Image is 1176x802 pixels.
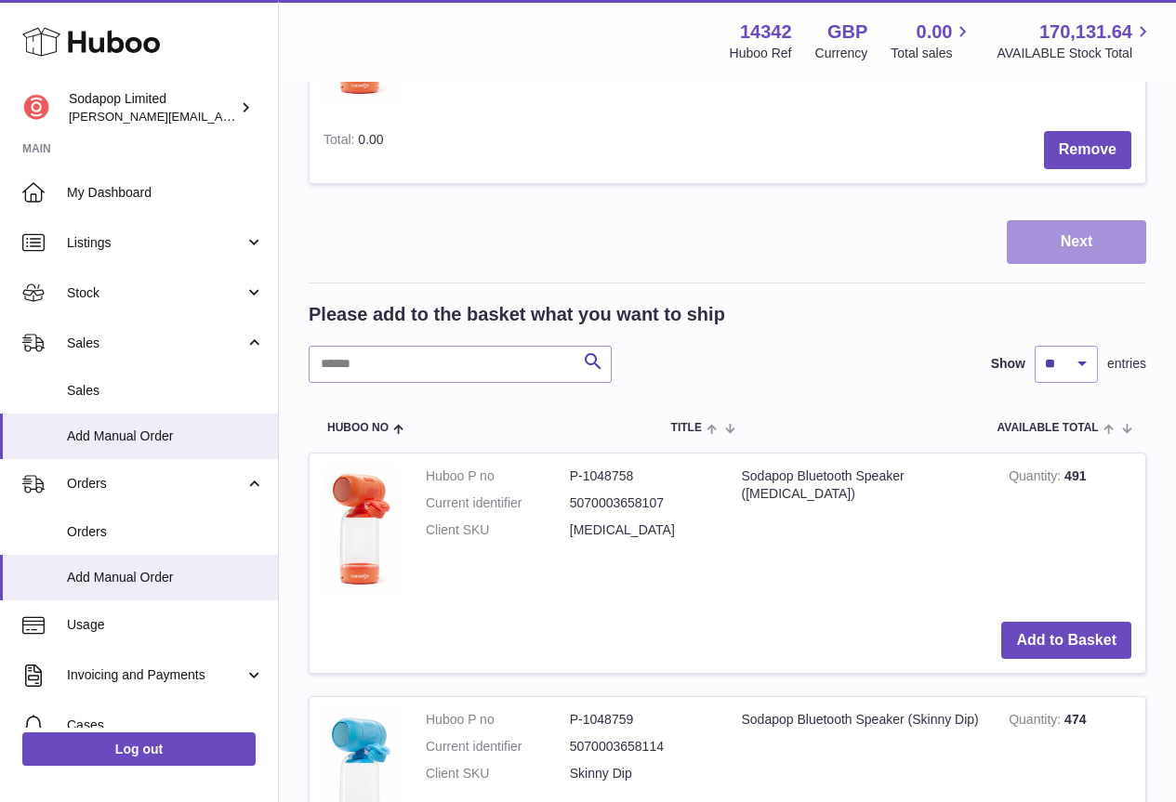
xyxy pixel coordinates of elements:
[1009,468,1064,488] strong: Quantity
[67,284,244,302] span: Stock
[997,45,1154,62] span: AVAILABLE Stock Total
[740,20,792,45] strong: 14342
[22,732,256,766] a: Log out
[324,467,398,588] img: Sodapop Bluetooth Speaker (Sunburn)
[67,666,244,684] span: Invoicing and Payments
[570,738,714,756] dd: 5070003658114
[426,738,570,756] dt: Current identifier
[998,422,1099,434] span: AVAILABLE Total
[728,454,996,607] td: Sodapop Bluetooth Speaker ([MEDICAL_DATA])
[891,20,973,62] a: 0.00 Total sales
[67,523,264,541] span: Orders
[570,711,714,729] dd: P-1048759
[570,467,714,485] dd: P-1048758
[671,422,702,434] span: Title
[69,90,236,125] div: Sodapop Limited
[1107,355,1146,373] span: entries
[67,382,264,400] span: Sales
[67,717,264,734] span: Cases
[69,109,373,124] span: [PERSON_NAME][EMAIL_ADDRESS][DOMAIN_NAME]
[327,422,389,434] span: Huboo no
[1044,131,1131,169] button: Remove
[1007,220,1146,264] button: Next
[815,45,868,62] div: Currency
[426,494,570,512] dt: Current identifier
[67,427,264,445] span: Add Manual Order
[1039,20,1132,45] span: 170,131.64
[426,521,570,539] dt: Client SKU
[358,132,383,147] span: 0.00
[426,467,570,485] dt: Huboo P no
[1009,712,1064,731] strong: Quantity
[67,569,264,586] span: Add Manual Order
[917,20,953,45] span: 0.00
[570,765,714,782] dd: Skinny Dip
[67,184,264,202] span: My Dashboard
[426,765,570,782] dt: Client SKU
[426,711,570,729] dt: Huboo P no
[67,475,244,493] span: Orders
[1001,622,1131,660] button: Add to Basket
[67,616,264,634] span: Usage
[67,335,244,352] span: Sales
[324,132,358,151] label: Total
[891,45,973,62] span: Total sales
[730,45,792,62] div: Huboo Ref
[995,454,1145,607] td: 491
[22,94,50,122] img: david@sodapop-audio.co.uk
[827,20,867,45] strong: GBP
[991,355,1025,373] label: Show
[570,494,714,512] dd: 5070003658107
[67,234,244,252] span: Listings
[309,302,725,327] h2: Please add to the basket what you want to ship
[997,20,1154,62] a: 170,131.64 AVAILABLE Stock Total
[570,521,714,539] dd: [MEDICAL_DATA]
